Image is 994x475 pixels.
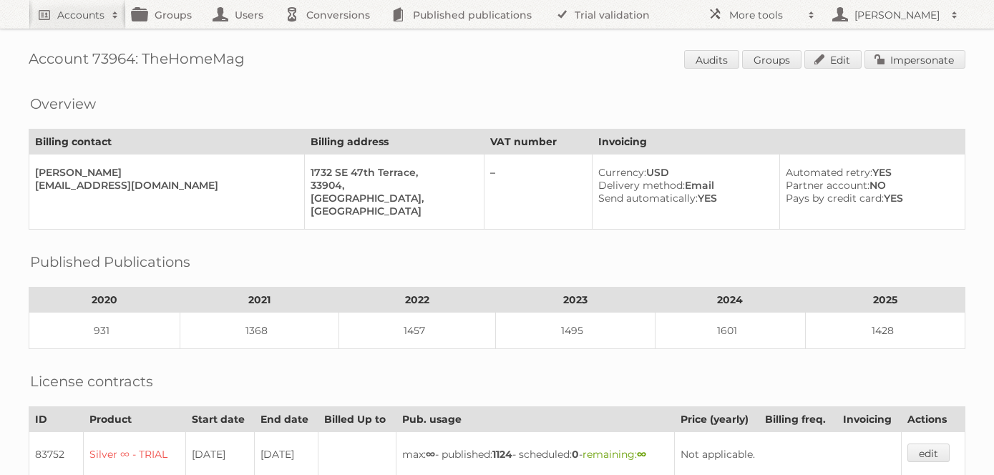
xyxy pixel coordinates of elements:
[786,192,953,205] div: YES
[311,192,472,205] div: [GEOGRAPHIC_DATA],
[637,448,646,461] strong: ∞
[742,50,801,69] a: Groups
[598,192,768,205] div: YES
[572,448,579,461] strong: 0
[806,313,965,349] td: 1428
[35,166,293,179] div: [PERSON_NAME]
[907,444,950,462] a: edit
[35,179,293,192] div: [EMAIL_ADDRESS][DOMAIN_NAME]
[57,8,104,22] h2: Accounts
[598,166,646,179] span: Currency:
[29,288,180,313] th: 2020
[786,192,884,205] span: Pays by credit card:
[786,179,869,192] span: Partner account:
[851,8,944,22] h2: [PERSON_NAME]
[185,407,255,432] th: Start date
[311,179,472,192] div: 33904,
[492,448,512,461] strong: 1124
[180,313,339,349] td: 1368
[396,407,674,432] th: Pub. usage
[484,155,593,230] td: –
[684,50,739,69] a: Audits
[901,407,965,432] th: Actions
[495,313,655,349] td: 1495
[180,288,339,313] th: 2021
[29,50,965,72] h1: Account 73964: TheHomeMag
[655,313,806,349] td: 1601
[30,371,153,392] h2: License contracts
[729,8,801,22] h2: More tools
[837,407,901,432] th: Invoicing
[592,129,965,155] th: Invoicing
[30,93,96,114] h2: Overview
[674,407,759,432] th: Price (yearly)
[786,179,953,192] div: NO
[598,192,698,205] span: Send automatically:
[29,313,180,349] td: 931
[318,407,396,432] th: Billed Up to
[30,251,190,273] h2: Published Publications
[495,288,655,313] th: 2023
[583,448,646,461] span: remaining:
[759,407,837,432] th: Billing freq.
[255,407,318,432] th: End date
[484,129,593,155] th: VAT number
[29,129,305,155] th: Billing contact
[864,50,965,69] a: Impersonate
[786,166,953,179] div: YES
[84,407,185,432] th: Product
[311,166,472,179] div: 1732 SE 47th Terrace,
[786,166,872,179] span: Automated retry:
[598,166,768,179] div: USD
[339,313,496,349] td: 1457
[598,179,685,192] span: Delivery method:
[426,448,435,461] strong: ∞
[655,288,806,313] th: 2024
[804,50,862,69] a: Edit
[311,205,472,217] div: [GEOGRAPHIC_DATA]
[29,407,84,432] th: ID
[598,179,768,192] div: Email
[806,288,965,313] th: 2025
[305,129,484,155] th: Billing address
[339,288,496,313] th: 2022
